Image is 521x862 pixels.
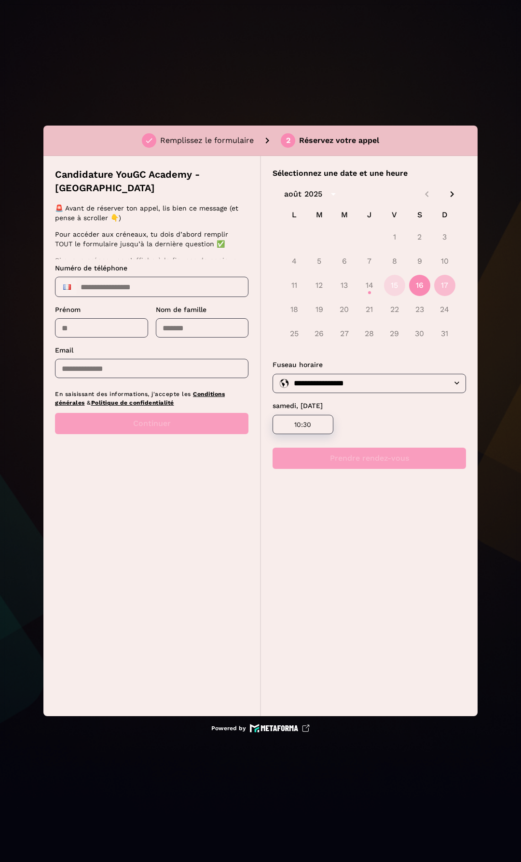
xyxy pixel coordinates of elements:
[386,205,403,225] span: V
[409,275,430,296] button: 16 août 2025
[273,168,466,179] p: Sélectionnez une date et une heure
[55,346,73,354] span: Email
[361,205,378,225] span: J
[87,399,91,406] span: &
[273,360,466,370] p: Fuseau horaire
[273,401,466,411] p: samedi, [DATE]
[286,205,303,225] span: L
[311,205,328,225] span: M
[55,306,81,313] span: Prénom
[434,275,455,296] button: 17 août 2025
[55,168,248,195] p: Candidature YouGC Academy - [GEOGRAPHIC_DATA]
[304,188,322,200] div: 2025
[55,229,246,249] p: Pour accéder aux créneaux, tu dois d’abord remplir TOUT le formulaire jusqu’à la dernière question ✅
[384,275,405,296] button: 15 août 2025
[156,306,206,313] span: Nom de famille
[55,264,127,272] span: Numéro de téléphone
[444,186,460,202] button: Next month
[284,421,322,428] p: 10:30
[55,203,246,223] p: 🚨 Avant de réserver ton appel, lis bien ce message (et pense à scroller 👇)
[436,205,453,225] span: D
[336,205,353,225] span: M
[451,377,463,389] button: Open
[55,255,246,265] p: Si aucun créneau ne s’affiche à la fin, pas de panique :
[286,137,290,144] div: 2
[160,135,254,146] p: Remplissez le formulaire
[91,399,174,406] a: Politique de confidentialité
[325,186,342,202] button: calendar view is open, switch to year view
[55,390,248,407] p: En saisissant des informations, j'accepte les
[211,724,246,732] p: Powered by
[211,724,310,733] a: Powered by
[284,188,302,200] div: août
[411,205,428,225] span: S
[57,279,77,295] div: France: + 33
[299,135,379,146] p: Réservez votre appel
